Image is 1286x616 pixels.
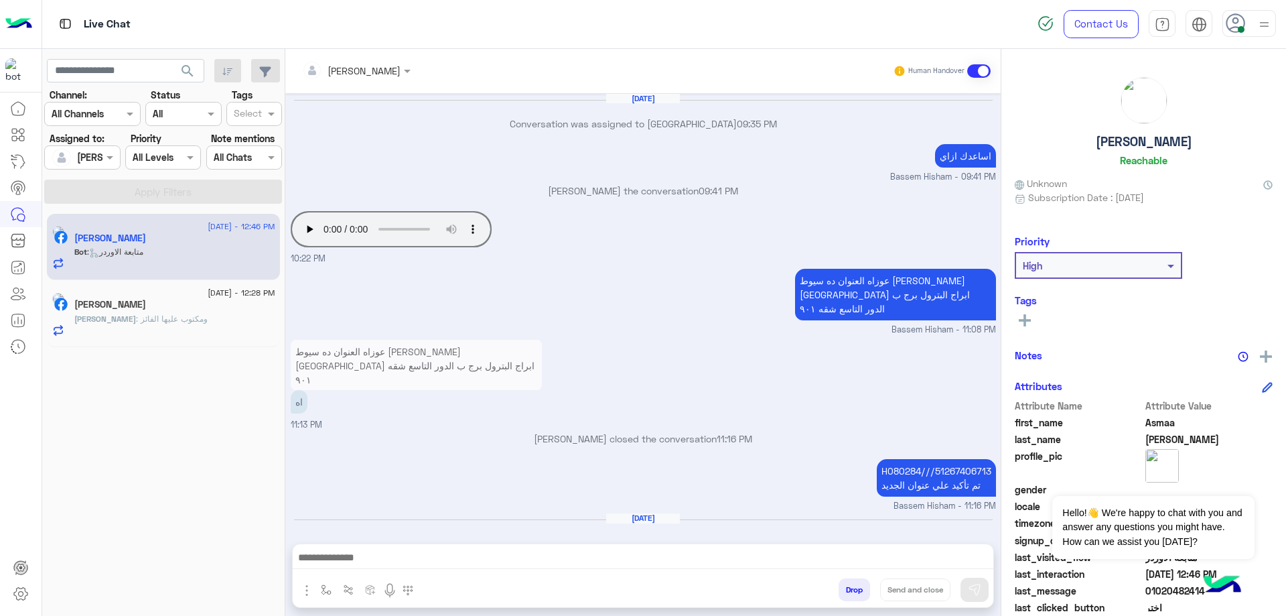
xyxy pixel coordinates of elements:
h6: Attributes [1015,380,1062,392]
label: Assigned to: [50,131,104,145]
span: Anas [1145,432,1273,446]
span: ومكتوب عليها الفائز [136,314,208,324]
p: [PERSON_NAME] closed the conversation [291,432,996,446]
img: defaultAdmin.png [52,148,71,167]
span: : متابعة الاوردر [87,247,143,257]
h5: [PERSON_NAME] [1096,134,1192,149]
span: [DATE] - 12:28 PM [208,287,275,299]
img: tab [1192,17,1207,32]
h6: Priority [1015,235,1050,247]
button: Send and close [880,578,950,601]
span: 10:22 PM [291,253,326,263]
h6: Tags [1015,294,1273,306]
button: create order [360,578,382,601]
span: 2025-08-26T09:46:56.665Z [1145,567,1273,581]
img: tab [57,15,74,32]
img: create order [365,584,376,595]
p: [PERSON_NAME] the conversation [291,184,996,198]
img: make a call [403,585,413,596]
span: 09:35 PM [737,118,777,129]
small: Human Handover [908,66,964,76]
img: tab [1155,17,1170,32]
p: 8/8/2025, 11:13 PM [291,390,307,414]
h6: [DATE] [606,513,680,523]
span: 09:41 PM [699,185,738,196]
h6: Reachable [1120,154,1167,166]
span: locale [1015,499,1143,513]
img: picture [1145,449,1179,483]
img: send message [968,583,981,597]
button: Drop [839,578,870,601]
span: Asmaa [1145,416,1273,430]
label: Priority [131,131,161,145]
button: Trigger scenario [338,578,360,601]
p: 8/8/2025, 11:13 PM [291,340,542,391]
span: Attribute Name [1015,399,1143,413]
span: 11:13 PM [291,420,322,430]
h5: محمد البسيوني [74,299,146,310]
img: select flow [321,584,332,595]
label: Status [151,88,180,102]
img: send voice note [382,582,398,599]
span: Bot [74,247,87,257]
span: last_clicked_button [1015,601,1143,615]
span: first_name [1015,416,1143,430]
img: Facebook [54,298,68,311]
p: 8/8/2025, 11:08 PM [795,269,996,320]
span: last_message [1015,584,1143,598]
button: select flow [315,578,338,601]
label: Note mentions [211,131,275,145]
img: profile [1256,16,1273,33]
span: اختر [1145,601,1273,615]
span: Bassem Hisham - 11:16 PM [894,500,996,513]
span: Unknown [1015,176,1067,190]
span: last_name [1015,432,1143,446]
button: Apply Filters [44,180,282,204]
span: last_interaction [1015,567,1143,581]
label: Tags [232,88,253,102]
span: signup_date [1015,534,1143,548]
img: Facebook [54,231,68,244]
img: add [1260,351,1272,363]
audio: Your browser does not support the audio tag. [291,211,492,247]
a: tab [1149,10,1175,38]
span: Attribute Value [1145,399,1273,413]
p: 8/8/2025, 11:16 PM [877,459,996,497]
div: Select [232,106,262,123]
span: timezone [1015,516,1143,530]
img: picture [52,293,64,305]
img: picture [1121,78,1167,123]
img: notes [1238,351,1248,362]
span: gender [1015,483,1143,497]
label: Channel: [50,88,87,102]
p: Conversation was assigned to [GEOGRAPHIC_DATA] [291,117,996,131]
img: send attachment [299,582,315,599]
img: 713415422032625 [5,58,29,82]
img: Logo [5,10,32,38]
button: search [171,59,204,88]
span: [PERSON_NAME] [74,314,136,324]
h6: Notes [1015,349,1042,361]
img: picture [52,226,64,238]
span: 11:16 PM [717,433,752,444]
span: 01020482414 [1145,584,1273,598]
span: search [180,63,196,79]
h6: [DATE] [606,94,680,103]
span: Bassem Hisham - 09:41 PM [890,171,996,184]
p: 8/8/2025, 9:41 PM [935,144,996,168]
img: Trigger scenario [343,584,354,595]
span: [DATE] - 12:46 PM [208,221,275,233]
h5: Asmaa Anas [74,233,146,244]
img: spinner [1038,15,1054,32]
span: last_visited_flow [1015,550,1143,564]
span: Subscription Date : [DATE] [1028,190,1144,204]
span: profile_pic [1015,449,1143,480]
a: Contact Us [1064,10,1139,38]
span: Hello!👋 We're happy to chat with you and answer any questions you might have. How can we assist y... [1052,496,1254,559]
p: Live Chat [84,15,131,34]
img: hulul-logo.png [1199,562,1246,609]
span: Bassem Hisham - 11:08 PM [891,324,996,336]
